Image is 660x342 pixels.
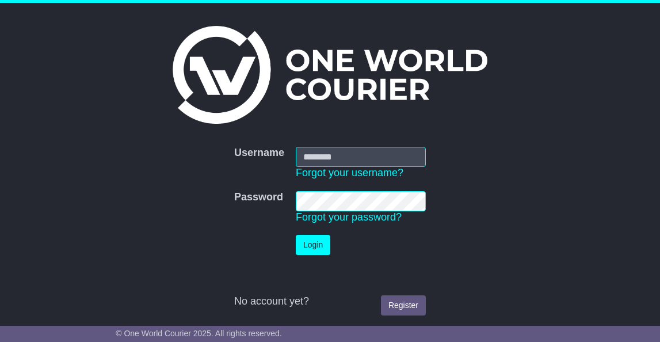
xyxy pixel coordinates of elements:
[234,191,283,204] label: Password
[296,211,402,223] a: Forgot your password?
[116,329,282,338] span: © One World Courier 2025. All rights reserved.
[234,295,426,308] div: No account yet?
[296,167,403,178] a: Forgot your username?
[381,295,426,316] a: Register
[173,26,487,124] img: One World
[296,235,330,255] button: Login
[234,147,284,159] label: Username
